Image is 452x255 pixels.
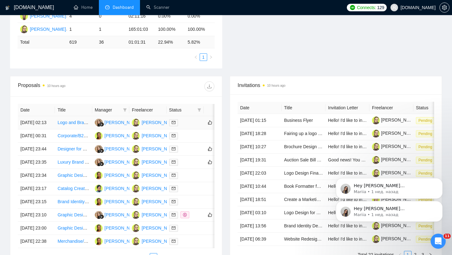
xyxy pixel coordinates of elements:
span: mail [172,121,175,124]
td: Brand Identity Design [282,220,326,233]
li: Previous Page [192,53,200,61]
span: mail [172,147,175,151]
span: Pending [416,130,435,137]
td: [DATE] 23:15 [18,195,55,209]
a: setting [439,5,449,10]
th: Manager [92,104,129,116]
div: [PERSON_NAME] [142,211,178,218]
button: download [204,81,214,91]
a: KY[PERSON_NAME] [95,120,141,125]
td: 1 [67,23,96,36]
a: AS[PERSON_NAME] [132,120,178,125]
a: AS[PERSON_NAME] [132,199,178,204]
img: D [95,198,103,206]
img: gigradar-bm.png [100,149,104,153]
img: upwork-logo.png [350,5,355,10]
span: mail [172,173,175,177]
a: Business Flyer [284,118,313,123]
span: mail [172,200,175,203]
td: [DATE] 23:17 [18,182,55,195]
td: Business Flyer [282,114,326,127]
a: Create a Marketing Line Sheet for New Field Service Division [284,197,403,202]
td: [DATE] 18:51 [238,193,282,206]
img: c1ANJdDIEFa5DN5yolPp7_u0ZhHZCEfhnwVqSjyrCV9hqZg5SCKUb7hD_oUrqvcJOM [372,235,380,243]
a: Luxury Brand Kit Development & Mock-up Creation [57,160,157,165]
td: Corporate/B2B Brand Social Media Ad Creative Design [55,129,92,143]
div: [PERSON_NAME] [142,145,178,152]
td: Brochure Design for SAAS Product [282,140,326,154]
img: AS [132,132,140,140]
a: D[PERSON_NAME] [95,199,141,204]
div: [PERSON_NAME] [142,132,178,139]
img: AS [20,25,28,33]
time: 10 hours ago [267,84,285,87]
img: AS [132,237,140,245]
a: KY[PERSON_NAME] [95,212,141,217]
img: gigradar-bm.png [100,162,104,166]
td: [DATE] 02:13 [18,116,55,129]
a: D[PERSON_NAME] [95,238,141,243]
span: user [392,5,396,10]
td: Graphic Designer Needed for 2-Pager Collateral [55,169,92,182]
span: Manager [95,106,121,113]
a: D[PERSON_NAME] [95,133,141,138]
div: [PERSON_NAME] [105,198,141,205]
td: [DATE] 06:39 [238,233,282,246]
td: [DATE] 23:34 [18,169,55,182]
div: [PERSON_NAME] [142,198,178,205]
span: mail [172,213,175,217]
div: [PERSON_NAME] [105,119,141,126]
img: KY [95,145,103,153]
td: Logo and Brand Design for New Travel Agency [55,116,92,129]
button: left [192,53,200,61]
span: Pending [416,117,435,124]
a: AS[PERSON_NAME] [132,186,178,191]
a: Website Redesign/ facelift for [DOMAIN_NAME] [284,236,378,241]
a: D[PERSON_NAME] [95,172,141,177]
img: AS [132,171,140,179]
a: homeHome [74,5,93,10]
td: 0.00% [156,10,185,23]
a: AO[PERSON_NAME] [95,186,141,191]
td: [DATE] 13:56 [238,220,282,233]
th: Title [282,102,326,114]
a: [PERSON_NAME] [372,117,417,122]
th: Freelancer [129,104,166,116]
img: D [95,224,103,232]
td: Fairing up a logo design with more professional touch [282,127,326,140]
th: Date [238,102,282,114]
div: Proposals [18,81,116,91]
td: Website Redesign/ facelift for 786vcpa.ca [282,233,326,246]
a: AS[PERSON_NAME] [132,133,178,138]
button: like [206,145,214,153]
img: AS [132,158,140,166]
td: Auction Sale Bill Design [282,154,326,167]
span: right [209,55,213,59]
img: JA [20,12,28,20]
td: Create a Marketing Line Sheet for New Field Service Division [282,193,326,206]
a: Brand Identity Design [284,223,326,228]
a: Pending [416,236,437,241]
span: 129 [377,4,384,11]
iframe: Intercom live chat [431,234,446,249]
span: mail [172,134,175,138]
span: mail [172,239,175,243]
div: [PERSON_NAME] [105,172,141,179]
td: [DATE] 23:44 [18,143,55,156]
img: c1ANJdDIEFa5DN5yolPp7_u0ZhHZCEfhnwVqSjyrCV9hqZg5SCKUb7hD_oUrqvcJOM [372,130,380,138]
td: 1 [96,23,126,36]
a: Graphic Designer Needed for 2-Pager Collateral [57,173,151,178]
a: Corporate/B2B Brand Social Media Ad Creative Design [57,133,165,138]
a: Graphic Designer for School Brochure [57,212,132,217]
th: Invitation Letter [326,102,369,114]
li: 1 [200,53,207,61]
a: KY[PERSON_NAME] [95,159,141,164]
a: Catalog Creation for Fireworks Products [57,186,136,191]
div: [PERSON_NAME] [30,26,66,33]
